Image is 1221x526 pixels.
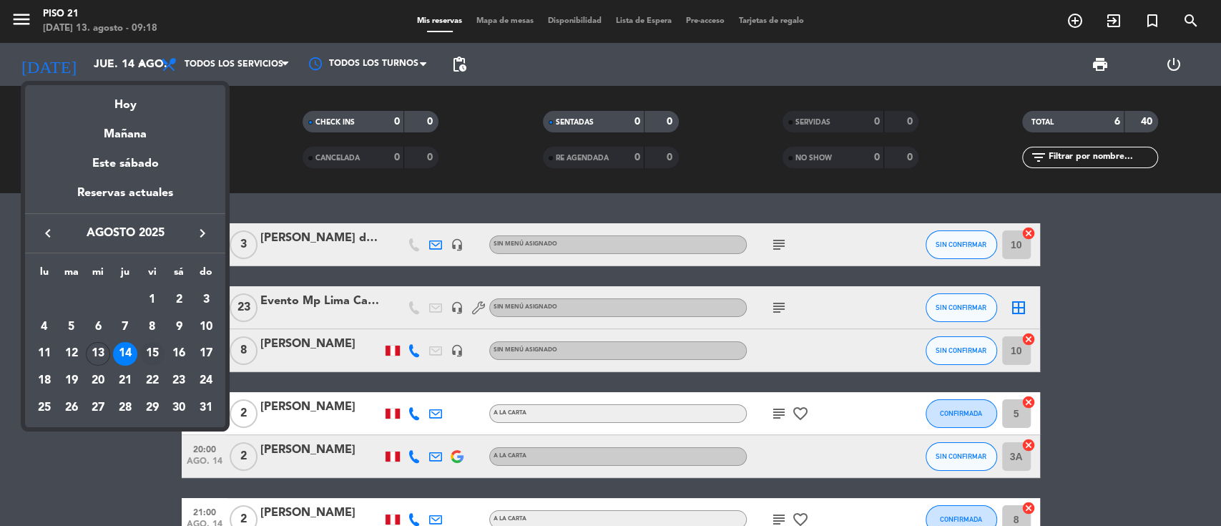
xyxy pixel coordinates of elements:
td: 20 de agosto de 2025 [84,367,112,394]
div: 31 [194,396,218,420]
td: 21 de agosto de 2025 [112,367,139,394]
td: 14 de agosto de 2025 [112,341,139,368]
td: 31 de agosto de 2025 [192,394,220,422]
div: 14 [113,342,137,366]
div: 28 [113,396,137,420]
div: 11 [32,342,57,366]
div: 18 [32,369,57,393]
div: 7 [113,315,137,339]
td: 6 de agosto de 2025 [84,313,112,341]
th: viernes [139,264,166,286]
td: 24 de agosto de 2025 [192,367,220,394]
div: 23 [167,369,191,393]
td: 2 de agosto de 2025 [166,286,193,313]
i: keyboard_arrow_right [194,225,211,242]
td: 27 de agosto de 2025 [84,394,112,422]
div: 29 [140,396,165,420]
div: Hoy [25,85,225,115]
td: 11 de agosto de 2025 [31,341,58,368]
td: 3 de agosto de 2025 [192,286,220,313]
td: 10 de agosto de 2025 [192,313,220,341]
td: 4 de agosto de 2025 [31,313,58,341]
div: 17 [194,342,218,366]
div: 6 [86,315,110,339]
td: 8 de agosto de 2025 [139,313,166,341]
div: 25 [32,396,57,420]
div: 20 [86,369,110,393]
td: 18 de agosto de 2025 [31,367,58,394]
span: agosto 2025 [61,224,190,243]
div: 26 [59,396,84,420]
div: Mañana [25,115,225,144]
div: 2 [167,288,191,312]
th: jueves [112,264,139,286]
div: 8 [140,315,165,339]
div: 19 [59,369,84,393]
div: 5 [59,315,84,339]
i: keyboard_arrow_left [39,225,57,242]
td: 5 de agosto de 2025 [58,313,85,341]
div: 24 [194,369,218,393]
div: 12 [59,342,84,366]
td: 9 de agosto de 2025 [166,313,193,341]
div: 16 [167,342,191,366]
button: keyboard_arrow_left [35,224,61,243]
td: 25 de agosto de 2025 [31,394,58,422]
td: 22 de agosto de 2025 [139,367,166,394]
div: 4 [32,315,57,339]
button: keyboard_arrow_right [190,224,215,243]
td: 30 de agosto de 2025 [166,394,193,422]
div: 21 [113,369,137,393]
div: 13 [86,342,110,366]
div: 30 [167,396,191,420]
td: 13 de agosto de 2025 [84,341,112,368]
td: 28 de agosto de 2025 [112,394,139,422]
td: 29 de agosto de 2025 [139,394,166,422]
td: 15 de agosto de 2025 [139,341,166,368]
td: 23 de agosto de 2025 [166,367,193,394]
td: 16 de agosto de 2025 [166,341,193,368]
div: Reservas actuales [25,184,225,213]
th: martes [58,264,85,286]
td: 12 de agosto de 2025 [58,341,85,368]
div: 9 [167,315,191,339]
div: 3 [194,288,218,312]
div: 1 [140,288,165,312]
th: lunes [31,264,58,286]
th: sábado [166,264,193,286]
div: 15 [140,342,165,366]
div: Este sábado [25,144,225,184]
div: 27 [86,396,110,420]
td: 7 de agosto de 2025 [112,313,139,341]
td: 19 de agosto de 2025 [58,367,85,394]
div: 22 [140,369,165,393]
td: 1 de agosto de 2025 [139,286,166,313]
th: domingo [192,264,220,286]
div: 10 [194,315,218,339]
td: 26 de agosto de 2025 [58,394,85,422]
td: AGO. [31,286,139,313]
td: 17 de agosto de 2025 [192,341,220,368]
th: miércoles [84,264,112,286]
